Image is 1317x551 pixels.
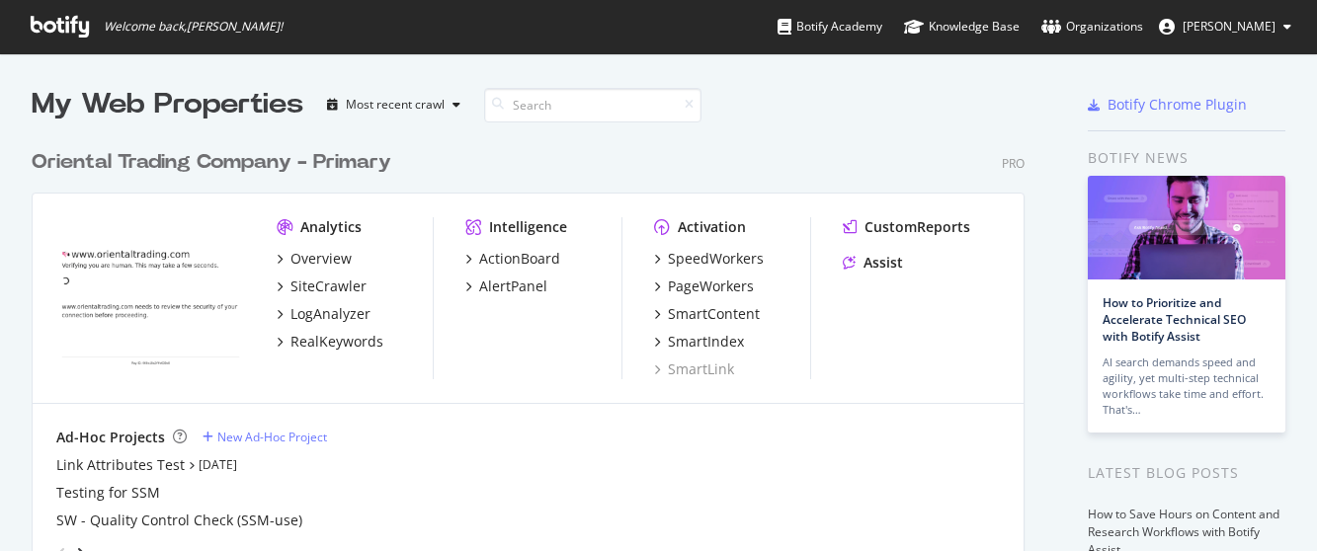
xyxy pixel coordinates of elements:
[465,249,560,269] a: ActionBoard
[864,253,903,273] div: Assist
[1002,155,1025,172] div: Pro
[277,304,370,324] a: LogAnalyzer
[668,332,744,352] div: SmartIndex
[277,276,367,296] a: SiteCrawler
[864,217,970,237] div: CustomReports
[277,332,383,352] a: RealKeywords
[654,332,744,352] a: SmartIndex
[32,148,391,177] div: Oriental Trading Company - Primary
[217,429,327,445] div: New Ad-Hoc Project
[1088,95,1247,115] a: Botify Chrome Plugin
[32,85,303,124] div: My Web Properties
[1088,147,1285,169] div: Botify news
[654,276,754,296] a: PageWorkers
[104,19,283,35] span: Welcome back, [PERSON_NAME] !
[56,428,165,447] div: Ad-Hoc Projects
[56,217,245,368] img: orientaltrading.com
[1088,176,1285,279] img: How to Prioritize and Accelerate Technical SEO with Botify Assist
[654,359,734,379] a: SmartLink
[678,217,746,237] div: Activation
[843,253,903,273] a: Assist
[290,304,370,324] div: LogAnalyzer
[465,276,547,296] a: AlertPanel
[654,249,764,269] a: SpeedWorkers
[277,249,352,269] a: Overview
[199,456,237,473] a: [DATE]
[1108,95,1247,115] div: Botify Chrome Plugin
[300,217,362,237] div: Analytics
[489,217,567,237] div: Intelligence
[484,88,701,122] input: Search
[1041,17,1143,37] div: Organizations
[290,332,383,352] div: RealKeywords
[319,89,468,120] button: Most recent crawl
[290,249,352,269] div: Overview
[32,148,399,177] a: Oriental Trading Company - Primary
[778,17,882,37] div: Botify Academy
[904,17,1020,37] div: Knowledge Base
[479,276,547,296] div: AlertPanel
[654,304,760,324] a: SmartContent
[1088,462,1285,484] div: Latest Blog Posts
[668,304,760,324] div: SmartContent
[1103,354,1271,418] div: AI search demands speed and agility, yet multi-step technical workflows take time and effort. Tha...
[668,249,764,269] div: SpeedWorkers
[1103,294,1246,345] a: How to Prioritize and Accelerate Technical SEO with Botify Assist
[1183,18,1276,35] span: Adam Long
[56,455,185,475] a: Link Attributes Test
[56,483,160,503] a: Testing for SSM
[346,99,445,111] div: Most recent crawl
[290,276,367,296] div: SiteCrawler
[56,511,302,530] a: SW - Quality Control Check (SSM-use)
[1143,11,1307,42] button: [PERSON_NAME]
[203,429,327,445] a: New Ad-Hoc Project
[843,217,970,237] a: CustomReports
[479,249,560,269] div: ActionBoard
[668,276,754,296] div: PageWorkers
